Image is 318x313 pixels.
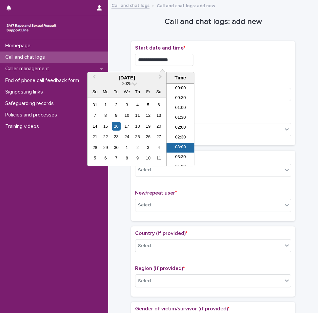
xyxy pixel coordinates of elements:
div: Choose Monday, September 29th, 2025 [101,143,110,152]
div: We [122,87,131,96]
div: Choose Wednesday, October 1st, 2025 [122,143,131,152]
div: Choose Tuesday, September 16th, 2025 [112,122,121,131]
div: Choose Thursday, September 18th, 2025 [133,122,142,131]
div: Choose Tuesday, October 7th, 2025 [112,154,121,162]
div: Choose Thursday, September 4th, 2025 [133,100,142,109]
div: Choose Wednesday, September 24th, 2025 [122,132,131,141]
button: Previous Month [88,73,99,83]
div: Choose Friday, September 12th, 2025 [144,111,152,120]
button: Next Month [156,73,166,83]
p: Safeguarding records [3,100,59,107]
div: Choose Saturday, September 13th, 2025 [154,111,163,120]
div: Choose Saturday, September 6th, 2025 [154,100,163,109]
div: Choose Wednesday, September 10th, 2025 [122,111,131,120]
div: Su [90,87,99,96]
div: Choose Monday, September 8th, 2025 [101,111,110,120]
div: Choose Friday, September 26th, 2025 [144,132,152,141]
p: Training videos [3,123,44,130]
a: Call and chat logs [111,1,149,9]
div: Choose Friday, September 5th, 2025 [144,100,152,109]
span: Gender of victim/survivor (if provided) [135,306,229,311]
p: Call and chat logs: add new [157,2,215,9]
span: New/repeat user [135,190,177,196]
div: Choose Tuesday, September 30th, 2025 [112,143,121,152]
li: 02:30 [167,133,194,143]
div: Choose Saturday, September 20th, 2025 [154,122,163,131]
div: Select... [138,242,154,249]
div: Sa [154,87,163,96]
div: Choose Monday, September 22nd, 2025 [101,132,110,141]
div: Choose Sunday, August 31st, 2025 [90,100,99,109]
div: Choose Friday, October 10th, 2025 [144,154,152,162]
div: Choose Sunday, October 5th, 2025 [90,154,99,162]
div: Choose Saturday, October 4th, 2025 [154,143,163,152]
div: Choose Saturday, October 11th, 2025 [154,154,163,162]
li: 03:30 [167,153,194,162]
div: Time [168,75,192,81]
p: Call and chat logs [3,54,50,60]
h1: Call and chat logs: add new [131,17,295,27]
li: 00:00 [167,84,194,94]
div: Tu [112,87,121,96]
div: Choose Thursday, September 11th, 2025 [133,111,142,120]
div: Select... [138,202,154,209]
div: Choose Thursday, October 9th, 2025 [133,154,142,162]
span: Country (if provided) [135,231,187,236]
div: Mo [101,87,110,96]
div: Choose Thursday, October 2nd, 2025 [133,143,142,152]
div: Fr [144,87,152,96]
div: Choose Saturday, September 27th, 2025 [154,132,163,141]
span: Start date and time [135,45,185,51]
div: Th [133,87,142,96]
p: Policies and processes [3,112,62,118]
p: End of phone call feedback form [3,77,84,84]
li: 03:00 [167,143,194,153]
p: Signposting links [3,89,48,95]
div: Select... [138,167,154,174]
li: 01:30 [167,113,194,123]
div: Choose Tuesday, September 2nd, 2025 [112,100,121,109]
div: Choose Wednesday, September 3rd, 2025 [122,100,131,109]
div: Choose Monday, October 6th, 2025 [101,154,110,162]
div: month 2025-09 [89,99,164,163]
div: Choose Thursday, September 25th, 2025 [133,132,142,141]
p: Homepage [3,43,36,49]
div: [DATE] [88,75,166,81]
div: Choose Wednesday, October 8th, 2025 [122,154,131,162]
li: 00:30 [167,94,194,103]
div: Choose Sunday, September 7th, 2025 [90,111,99,120]
img: rhQMoQhaT3yELyF149Cw [5,21,58,34]
div: Choose Sunday, September 28th, 2025 [90,143,99,152]
div: Choose Friday, October 3rd, 2025 [144,143,152,152]
p: Caller management [3,66,54,72]
span: Region (if provided) [135,266,185,271]
div: Choose Tuesday, September 23rd, 2025 [112,132,121,141]
div: Choose Wednesday, September 17th, 2025 [122,122,131,131]
div: Choose Sunday, September 14th, 2025 [90,122,99,131]
span: 2025 [122,81,131,86]
li: 02:00 [167,123,194,133]
div: Select... [138,278,154,284]
li: 01:00 [167,103,194,113]
li: 04:00 [167,162,194,172]
div: Choose Sunday, September 21st, 2025 [90,132,99,141]
div: Choose Monday, September 1st, 2025 [101,100,110,109]
div: Choose Friday, September 19th, 2025 [144,122,152,131]
div: Choose Tuesday, September 9th, 2025 [112,111,121,120]
div: Choose Monday, September 15th, 2025 [101,122,110,131]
